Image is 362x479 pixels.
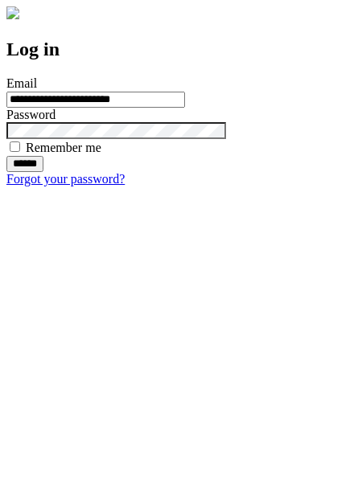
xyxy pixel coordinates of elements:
[26,141,101,154] label: Remember me
[6,6,19,19] img: logo-4e3dc11c47720685a147b03b5a06dd966a58ff35d612b21f08c02c0306f2b779.png
[6,76,37,90] label: Email
[6,108,56,121] label: Password
[6,39,356,60] h2: Log in
[6,172,125,186] a: Forgot your password?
